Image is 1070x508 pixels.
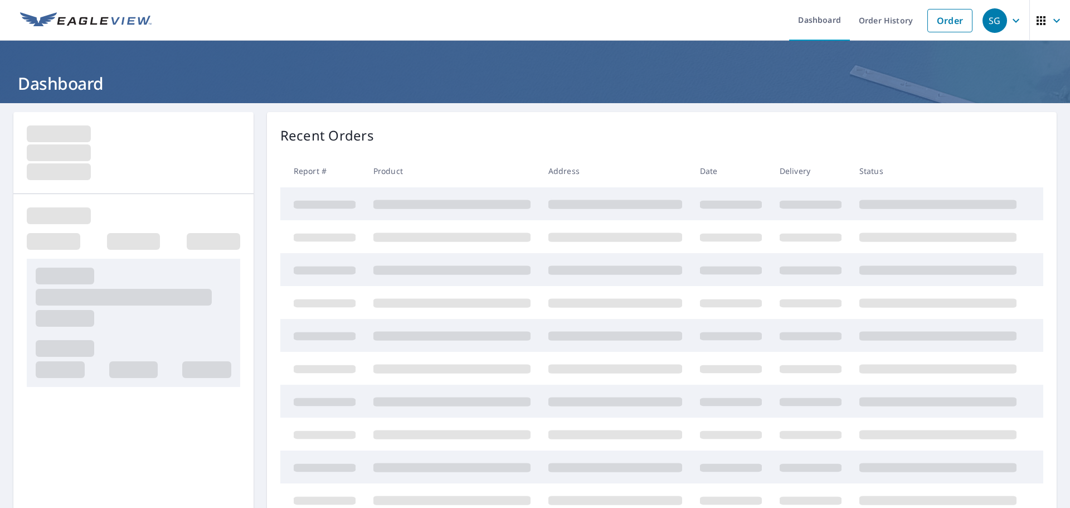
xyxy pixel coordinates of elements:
[983,8,1007,33] div: SG
[13,72,1057,95] h1: Dashboard
[364,154,539,187] th: Product
[280,125,374,146] p: Recent Orders
[927,9,972,32] a: Order
[280,154,364,187] th: Report #
[850,154,1025,187] th: Status
[771,154,850,187] th: Delivery
[691,154,771,187] th: Date
[539,154,691,187] th: Address
[20,12,152,29] img: EV Logo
